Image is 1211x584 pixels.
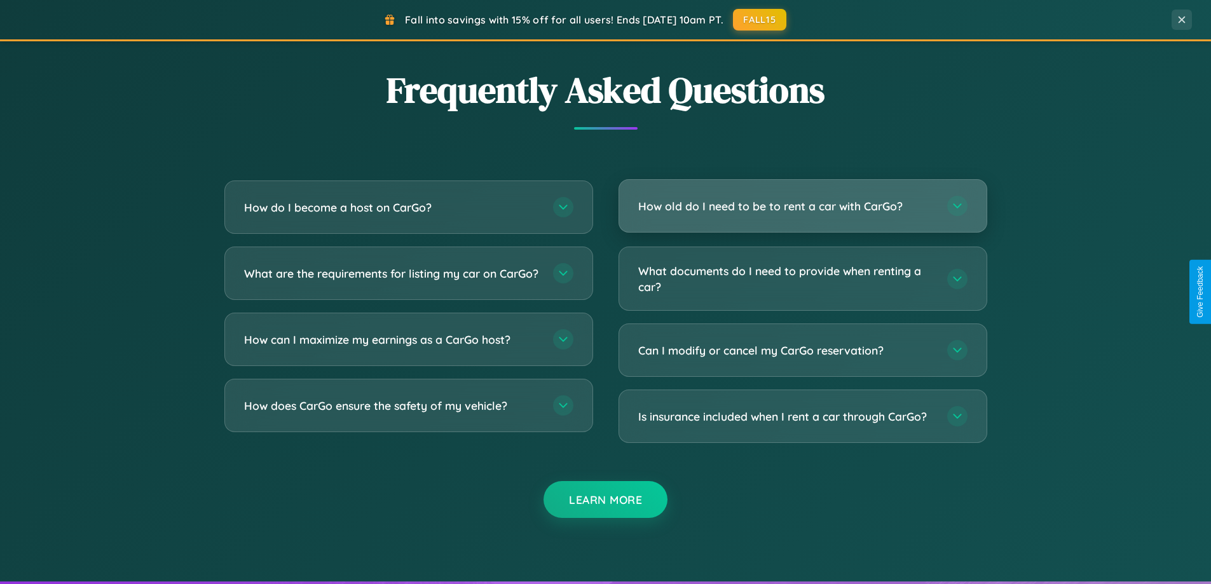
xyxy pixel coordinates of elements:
h3: How do I become a host on CarGo? [244,200,540,215]
span: Fall into savings with 15% off for all users! Ends [DATE] 10am PT. [405,13,723,26]
button: FALL15 [733,9,786,31]
h2: Frequently Asked Questions [224,65,987,114]
h3: What documents do I need to provide when renting a car? [638,263,934,294]
h3: How does CarGo ensure the safety of my vehicle? [244,398,540,414]
h3: What are the requirements for listing my car on CarGo? [244,266,540,282]
h3: How old do I need to be to rent a car with CarGo? [638,198,934,214]
h3: Is insurance included when I rent a car through CarGo? [638,409,934,424]
h3: How can I maximize my earnings as a CarGo host? [244,332,540,348]
button: Learn More [544,481,667,518]
div: Give Feedback [1196,266,1205,318]
h3: Can I modify or cancel my CarGo reservation? [638,343,934,358]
